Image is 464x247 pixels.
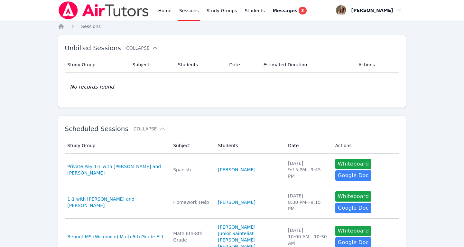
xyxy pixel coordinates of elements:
[169,138,214,154] th: Subject
[134,126,166,132] button: Collapse
[288,160,328,179] div: [DATE] 9:15 PM — 9:45 PM
[65,73,399,101] td: No records found
[67,163,165,176] a: Private Pay 1-1 with [PERSON_NAME] and [PERSON_NAME]
[288,193,328,212] div: [DATE] 8:30 PM — 9:15 PM
[225,57,259,73] th: Date
[173,166,210,173] div: Spanish
[335,203,371,213] a: Google Doc
[288,227,328,246] div: [DATE] 10:00 AM — 10:30 AM
[65,138,169,154] th: Study Group
[218,230,254,237] a: Junior Sainteliat
[174,57,226,73] th: Students
[218,224,255,230] a: [PERSON_NAME]
[65,125,128,133] span: Scheduled Sessions
[299,7,306,14] span: 3
[335,170,371,181] a: Google Doc
[65,186,399,219] tr: 1-1 with [PERSON_NAME] and [PERSON_NAME]Homework Help[PERSON_NAME][DATE]8:30 PM—9:15 PMWhiteboard...
[65,44,121,52] span: Unbilled Sessions
[67,196,165,209] a: 1-1 with [PERSON_NAME] and [PERSON_NAME]
[67,233,164,240] a: Bennet MS (Wicomico) Math 6th Grade ELL
[284,138,331,154] th: Date
[214,138,284,154] th: Students
[65,154,399,186] tr: Private Pay 1-1 with [PERSON_NAME] and [PERSON_NAME]Spanish[PERSON_NAME][DATE]9:15 PM—9:45 PMWhit...
[218,199,255,205] a: [PERSON_NAME]
[81,23,101,30] a: Sessions
[173,230,210,243] div: Math 6th-8th Grade
[81,24,101,29] span: Sessions
[335,226,372,236] button: Whiteboard
[129,57,174,73] th: Subject
[335,159,372,169] button: Whiteboard
[126,45,158,51] button: Collapse
[335,191,372,202] button: Whiteboard
[173,199,210,205] div: Homework Help
[58,1,149,19] img: Air Tutors
[331,138,399,154] th: Actions
[259,57,354,73] th: Estimated Duration
[355,57,399,73] th: Actions
[65,57,129,73] th: Study Group
[218,237,255,243] a: [PERSON_NAME]
[273,7,297,14] span: Messages
[58,23,406,30] nav: Breadcrumb
[218,166,255,173] a: [PERSON_NAME]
